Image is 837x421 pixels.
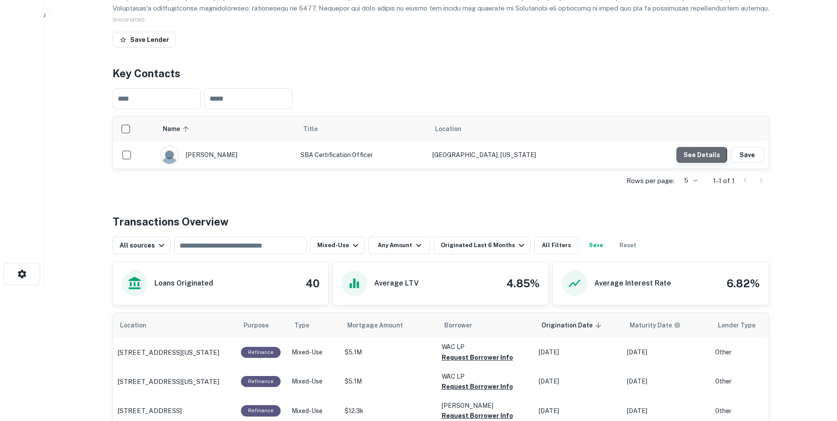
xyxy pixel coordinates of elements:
p: [STREET_ADDRESS][US_STATE] [117,347,219,358]
span: Purpose [244,320,280,331]
p: [DATE] [627,406,706,416]
th: Maturity dates displayed may be estimated. Please contact the lender for the most accurate maturi... [623,313,711,338]
div: All sources [120,240,167,251]
p: [DATE] [539,348,618,357]
iframe: Chat Widget [793,350,837,393]
span: Name [163,124,191,134]
button: Mixed-Use [310,237,365,254]
button: Request Borrower Info [442,381,513,392]
th: Borrower [437,313,534,338]
th: Title [296,117,428,141]
span: Maturity dates displayed may be estimated. Please contact the lender for the most accurate maturi... [630,320,692,330]
h4: 40 [306,275,319,291]
div: Maturity dates displayed may be estimated. Please contact the lender for the most accurate maturi... [630,320,681,330]
p: Rows per page: [627,176,674,186]
td: [GEOGRAPHIC_DATA], [US_STATE] [428,141,611,169]
h6: Average Interest Rate [594,278,671,289]
p: Other [715,406,786,416]
th: Name [156,117,296,141]
button: Save [731,147,764,163]
div: This loan purpose was for refinancing [241,347,281,358]
th: Lender Type [711,313,790,338]
button: All Filters [534,237,578,254]
a: [STREET_ADDRESS][US_STATE] [117,347,232,358]
img: 9c8pery4andzj6ohjkjp54ma2 [161,146,178,164]
span: Location [120,320,158,331]
span: Type [294,320,309,331]
span: Lender Type [718,320,755,331]
h4: 6.82% [727,275,760,291]
th: Purpose [236,313,287,338]
h6: Maturity Date [630,320,672,330]
h4: 4.85% [507,275,540,291]
span: Location [435,124,462,134]
p: [DATE] [627,377,706,386]
span: Borrower [444,320,472,331]
p: Mixed-Use [292,377,336,386]
h4: Key Contacts [113,65,769,81]
p: Mixed-Use [292,348,336,357]
th: Mortgage Amount [340,313,437,338]
span: Origination Date [541,320,604,331]
div: 5 [678,174,699,187]
th: Origination Date [534,313,623,338]
a: [STREET_ADDRESS] [117,406,232,416]
p: Other [715,377,786,386]
p: [STREET_ADDRESS][US_STATE] [117,376,219,387]
th: Location [113,313,236,338]
button: Save your search to get updates of matches that match your search criteria. [582,237,610,254]
p: Other [715,348,786,357]
p: $5.1M [345,377,433,386]
button: Request Borrower Info [442,352,513,363]
p: 1–1 of 1 [713,176,735,186]
button: Request Borrower Info [442,410,513,421]
p: WAC LP [442,342,530,352]
h4: Transactions Overview [113,214,229,229]
div: This loan purpose was for refinancing [241,405,281,416]
div: scrollable content [113,117,769,169]
div: This loan purpose was for refinancing [241,376,281,387]
p: [DATE] [539,377,618,386]
button: All sources [113,237,171,254]
button: Reset [614,237,642,254]
button: Originated Last 6 Months [434,237,531,254]
div: Originated Last 6 Months [441,240,527,251]
span: Mortgage Amount [347,320,414,331]
div: [PERSON_NAME] [160,146,291,164]
p: [DATE] [627,348,706,357]
span: Title [303,124,329,134]
th: Type [287,313,340,338]
p: WAC LP [442,372,530,381]
p: [PERSON_NAME] [442,401,530,410]
button: Save Lender [113,32,176,48]
button: See Details [676,147,727,163]
span: SHOW MORE [113,17,145,23]
button: Any Amount [368,237,430,254]
h6: Average LTV [374,278,419,289]
p: $5.1M [345,348,433,357]
p: $12.3k [345,406,433,416]
td: SBA Certification Officer [296,141,428,169]
a: [STREET_ADDRESS][US_STATE] [117,376,232,387]
p: [STREET_ADDRESS] [117,406,182,416]
th: Location [428,117,611,141]
p: [DATE] [539,406,618,416]
h6: Loans Originated [154,278,213,289]
p: Mixed-Use [292,406,336,416]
